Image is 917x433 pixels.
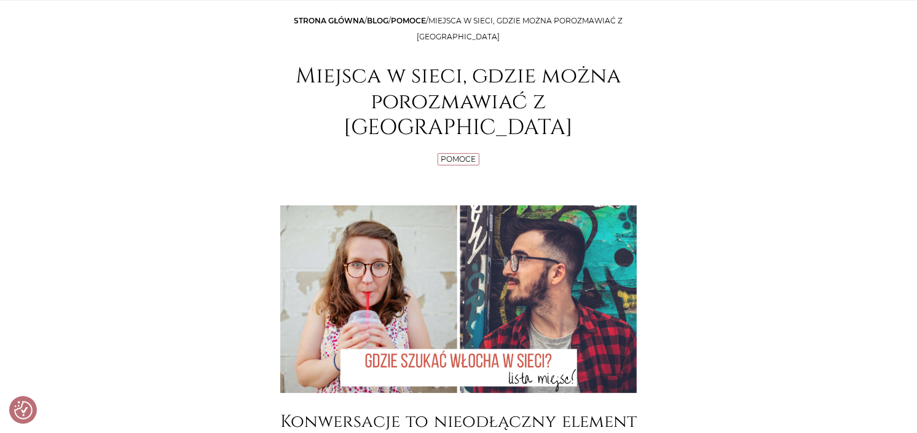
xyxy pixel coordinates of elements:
[14,401,33,419] img: Revisit consent button
[417,16,623,41] span: Miejsca w sieci, gdzie można porozmawiać z [GEOGRAPHIC_DATA]
[14,401,33,419] button: Preferencje co do zgód
[368,16,389,25] a: Blog
[441,154,476,164] a: Pomoce
[280,205,637,393] img: porozmawiać rozmawiać z włochami z włochem w sieci
[280,63,637,141] h1: Miejsca w sieci, gdzie można porozmawiać z [GEOGRAPHIC_DATA]
[392,16,427,25] a: Pomoce
[294,16,365,25] a: Strona główna
[294,16,623,41] span: / / /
